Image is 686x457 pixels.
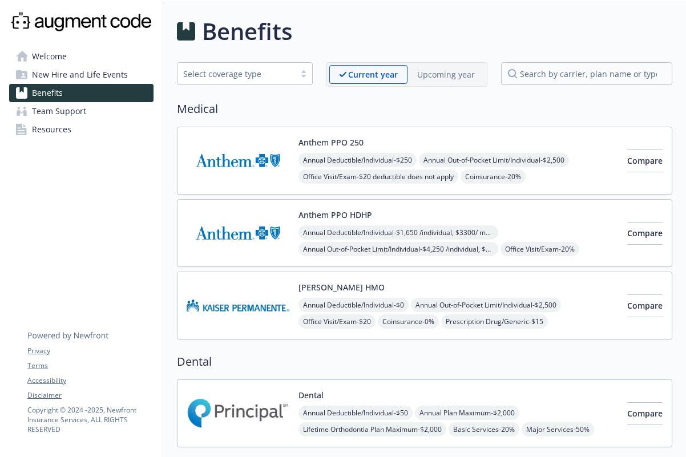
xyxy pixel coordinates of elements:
a: New Hire and Life Events [9,66,154,84]
span: Coinsurance - 0% [378,314,439,329]
span: Major Services - 50% [522,422,594,436]
a: Privacy [27,346,153,356]
span: Office Visit/Exam - 20% [501,242,579,256]
span: Compare [627,228,663,238]
p: Current year [348,68,398,80]
a: Resources [9,120,154,139]
a: Accessibility [27,375,153,386]
span: Compare [627,408,663,419]
span: Benefits [32,84,63,102]
a: Benefits [9,84,154,102]
span: Prescription Drug/Generic - $15 [441,314,548,329]
h2: Dental [177,353,672,370]
span: Compare [627,300,663,311]
button: Anthem PPO 250 [298,136,364,148]
img: Kaiser Permanente Insurance Company carrier logo [187,281,289,330]
button: [PERSON_NAME] HMO [298,281,385,293]
span: Annual Out-of-Pocket Limit/Individual - $4,250 /individual, $4250/ member [298,242,498,256]
span: Office Visit/Exam - $20 [298,314,376,329]
img: Principal Financial Group Inc carrier logo [187,389,289,438]
button: Compare [627,222,663,245]
h2: Medical [177,100,672,118]
button: Dental [298,389,324,401]
p: Copyright © 2024 - 2025 , Newfront Insurance Services, ALL RIGHTS RESERVED [27,405,153,434]
span: Annual Out-of-Pocket Limit/Individual - $2,500 [419,153,569,167]
img: Anthem Blue Cross carrier logo [187,209,289,257]
span: Resources [32,120,71,139]
span: New Hire and Life Events [32,66,128,84]
img: Anthem Blue Cross carrier logo [187,136,289,185]
input: search by carrier, plan name or type [501,62,672,85]
p: Upcoming year [417,68,475,80]
div: Select coverage type [183,68,289,80]
a: Welcome [9,47,154,66]
span: Compare [627,155,663,166]
span: Annual Deductible/Individual - $0 [298,298,409,312]
span: Lifetime Orthodontia Plan Maximum - $2,000 [298,422,446,436]
span: Basic Services - 20% [449,422,519,436]
a: Disclaimer [27,390,153,401]
span: Annual Out-of-Pocket Limit/Individual - $2,500 [411,298,561,312]
button: Anthem PPO HDHP [298,209,372,221]
span: Annual Deductible/Individual - $1,650 /individual, $3300/ member [298,225,498,240]
button: Compare [627,149,663,172]
span: Team Support [32,102,86,120]
button: Compare [627,402,663,425]
button: Compare [627,294,663,317]
span: Welcome [32,47,67,66]
span: Annual Plan Maximum - $2,000 [415,406,519,420]
h1: Benefits [202,14,292,48]
span: Annual Deductible/Individual - $250 [298,153,417,167]
span: Office Visit/Exam - $20 deductible does not apply [298,169,458,184]
span: Coinsurance - 20% [461,169,526,184]
a: Team Support [9,102,154,120]
a: Terms [27,361,153,371]
span: Annual Deductible/Individual - $50 [298,406,413,420]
